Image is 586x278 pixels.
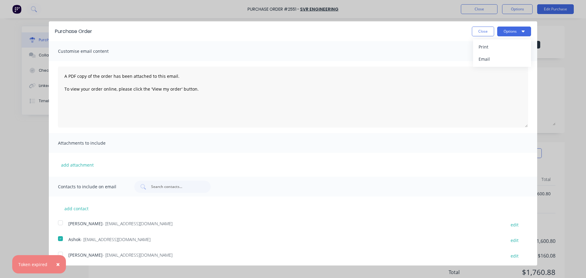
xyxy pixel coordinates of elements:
span: [PERSON_NAME] [68,252,103,258]
span: - [EMAIL_ADDRESS][DOMAIN_NAME] [103,252,172,258]
button: Options [497,27,531,36]
span: [PERSON_NAME] [68,221,103,226]
textarea: A PDF copy of the order has been attached to this email. To view your order online, please click ... [58,67,528,128]
span: × [56,260,60,269]
div: Purchase Order [55,28,92,35]
button: Print [473,41,531,53]
button: edit [507,236,522,244]
span: - [EMAIL_ADDRESS][DOMAIN_NAME] [81,236,150,242]
button: edit [507,252,522,260]
span: Customise email content [58,47,125,56]
button: Email [473,53,531,65]
span: Ashok [68,236,81,242]
div: Email [479,55,526,63]
button: edit [507,220,522,229]
span: Contacts to include on email [58,182,125,191]
div: Token expired [18,261,47,268]
button: Close [472,27,494,36]
button: add attachment [58,160,97,169]
button: add contact [58,204,95,213]
div: Print [479,42,526,51]
button: Close [50,257,66,272]
span: Attachments to include [58,139,125,147]
input: Search contacts... [150,184,201,190]
span: - [EMAIL_ADDRESS][DOMAIN_NAME] [103,221,172,226]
